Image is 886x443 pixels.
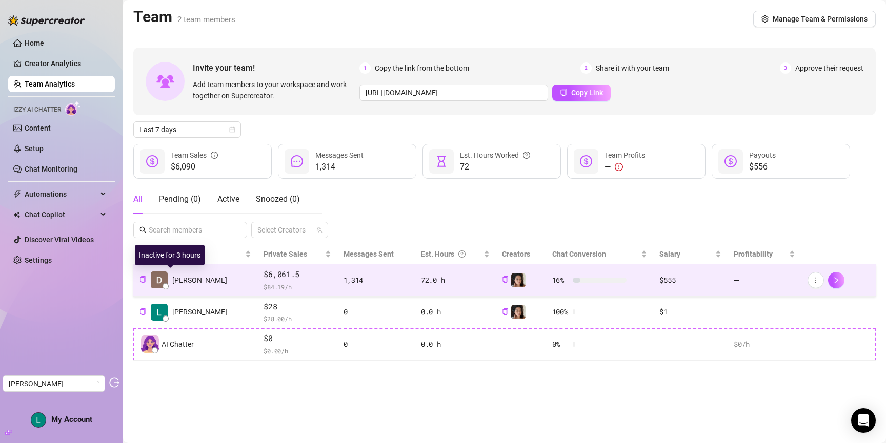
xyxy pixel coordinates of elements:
[316,227,323,233] span: team
[264,332,331,345] span: $0
[502,276,509,284] button: Copy Creator ID
[65,101,81,116] img: AI Chatter
[133,193,143,205] div: All
[749,151,776,159] span: Payouts
[435,155,448,167] span: hourglass
[659,275,721,286] div: $555
[761,15,769,23] span: setting
[25,206,97,223] span: Chat Copilot
[458,248,466,260] span: question-circle
[375,62,469,74] span: Copy the link from the bottom
[421,339,490,350] div: 0.0 h
[211,150,218,161] span: info-circle
[92,379,101,388] span: loading
[264,313,331,324] span: $ 28.00 /h
[734,339,795,350] div: $0 /h
[315,161,364,173] span: 1,314
[171,150,218,161] div: Team Sales
[728,297,801,329] td: —
[734,250,773,258] span: Profitability
[139,308,146,316] button: Copy Teammate ID
[795,62,863,74] span: Approve their request
[151,304,168,321] img: Luna Sake
[502,308,509,315] span: copy
[571,89,603,97] span: Copy Link
[229,126,235,133] span: calendar
[780,62,791,74] span: 3
[724,155,737,167] span: dollar-circle
[217,194,239,204] span: Active
[421,306,490,318] div: 0.0 h
[172,306,227,318] span: [PERSON_NAME]
[193,61,359,74] span: Invite your team!
[851,408,876,433] div: Open Intercom Messenger
[264,301,331,313] span: $28
[615,163,623,171] span: exclamation-circle
[552,339,569,350] span: 0 %
[344,339,409,350] div: 0
[291,155,303,167] span: message
[171,161,218,173] span: $6,090
[421,275,490,286] div: 72.0 h
[25,144,44,153] a: Setup
[25,124,51,132] a: Content
[580,155,592,167] span: dollar-circle
[460,150,530,161] div: Est. Hours Worked
[344,306,409,318] div: 0
[133,244,257,264] th: Name
[146,155,158,167] span: dollar-circle
[135,245,205,265] div: Inactive for 3 hours
[523,150,530,161] span: question-circle
[256,194,300,204] span: Snoozed ( 0 )
[139,276,146,284] button: Copy Teammate ID
[172,275,227,286] span: [PERSON_NAME]
[605,161,645,173] div: —
[552,85,611,101] button: Copy Link
[141,335,159,353] img: izzy-ai-chatter-avatar-DDCN_rTZ.svg
[511,273,526,287] img: Luna
[25,55,107,72] a: Creator Analytics
[193,79,355,101] span: Add team members to your workspace and work together on Supercreator.
[496,244,546,264] th: Creators
[833,277,840,284] span: right
[264,282,331,292] span: $ 84.19 /h
[149,224,233,236] input: Search members
[749,161,776,173] span: $556
[344,275,409,286] div: 1,314
[264,250,307,258] span: Private Sales
[659,250,680,258] span: Salary
[13,105,61,115] span: Izzy AI Chatter
[162,339,194,350] span: AI Chatter
[133,7,235,27] h2: Team
[753,11,876,27] button: Manage Team & Permissions
[31,413,46,427] img: ACg8ocI2jAYWZdSRkC41xWk63-i-IT3bmK9QNDwIXpnWFReSXdY2eg=s96-c
[139,276,146,283] span: copy
[109,377,119,388] span: logout
[25,165,77,173] a: Chat Monitoring
[13,211,20,218] img: Chat Copilot
[139,122,235,137] span: Last 7 days
[460,161,530,173] span: 72
[25,186,97,202] span: Automations
[25,236,94,244] a: Discover Viral Videos
[605,151,645,159] span: Team Profits
[25,256,52,264] a: Settings
[359,62,371,74] span: 1
[151,271,168,288] img: Daniel saye
[502,308,509,316] button: Copy Creator ID
[9,376,99,391] span: Luna Sake
[177,15,235,24] span: 2 team members
[25,80,75,88] a: Team Analytics
[728,264,801,297] td: —
[25,39,44,47] a: Home
[773,15,868,23] span: Manage Team & Permissions
[552,250,606,258] span: Chat Conversion
[659,306,721,318] div: $1
[13,190,22,198] span: thunderbolt
[264,346,331,356] span: $ 0.00 /h
[8,15,85,26] img: logo-BBDzfeDw.svg
[502,276,509,283] span: copy
[139,226,147,234] span: search
[580,62,592,74] span: 2
[812,277,819,284] span: more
